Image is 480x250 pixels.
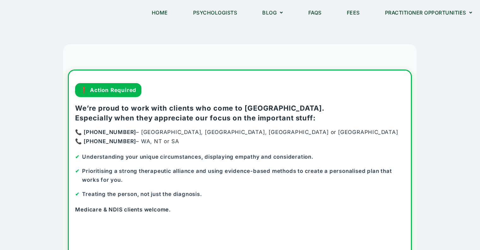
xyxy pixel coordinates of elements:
strong: Medicare & NDIS clients welcome. [75,206,171,213]
strong: 📞 [PHONE_NUMBER] [75,138,136,144]
p: – [GEOGRAPHIC_DATA], [GEOGRAPHIC_DATA], [GEOGRAPHIC_DATA] or [GEOGRAPHIC_DATA] – WA, NT or SA [75,128,405,146]
a: FAQs [300,5,329,20]
strong: Prioritising a strong therapeutic alliance and using evidence-based methods to create a personali... [82,168,392,183]
a: Fees [339,5,368,20]
a: Blog [254,5,291,20]
div: Action Required [75,83,141,97]
strong: Understanding your unique circumstances, displaying empathy and consideration. [82,154,313,160]
strong: 📞 [PHONE_NUMBER] [75,129,136,135]
a: Home [144,5,176,20]
strong: Treating the person, not just the diagnosis. [82,191,202,197]
h3: We’re proud to work with clients who come to [GEOGRAPHIC_DATA]. Especially when they appreciate o... [75,103,405,123]
a: Psychologists [185,5,245,20]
